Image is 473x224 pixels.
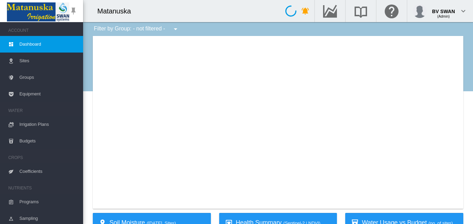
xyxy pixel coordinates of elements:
[413,4,427,18] img: profile.jpg
[19,36,78,53] span: Dashboard
[19,86,78,102] span: Equipment
[8,25,78,36] span: ACCOUNT
[432,5,455,12] div: BV SWAN
[19,69,78,86] span: Groups
[298,4,312,18] button: icon-bell-ring
[19,163,78,180] span: Coefficients
[7,2,69,21] img: Matanuska_LOGO.png
[8,105,78,116] span: WATER
[301,7,310,15] md-icon: icon-bell-ring
[8,183,78,194] span: NUTRIENTS
[437,15,450,18] span: (Admin)
[19,53,78,69] span: Sites
[383,7,400,15] md-icon: Click here for help
[8,152,78,163] span: CROPS
[352,7,369,15] md-icon: Search the knowledge base
[97,6,137,16] div: Matanuska
[19,116,78,133] span: Irrigation Plans
[322,7,338,15] md-icon: Go to the Data Hub
[89,22,185,36] div: Filter by Group: - not filtered -
[169,22,182,36] button: icon-menu-down
[19,133,78,149] span: Budgets
[69,7,78,15] md-icon: icon-pin
[459,7,467,15] md-icon: icon-chevron-down
[171,25,180,33] md-icon: icon-menu-down
[19,194,78,210] span: Programs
